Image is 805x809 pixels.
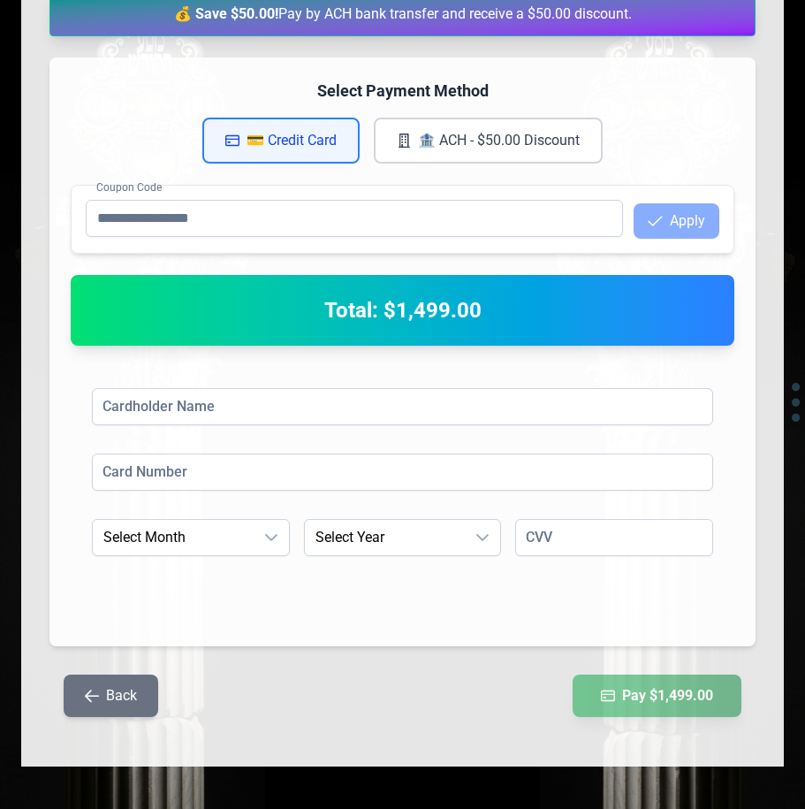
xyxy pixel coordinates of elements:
h4: Select Payment Method [71,79,734,103]
button: 🏦 ACH - $50.00 Discount [374,118,603,164]
button: Pay $1,499.00 [573,675,741,717]
button: 💳 Credit Card [202,118,360,164]
strong: 💰 Save $50.00! [174,5,278,22]
span: Select Year [305,520,466,555]
button: Back [64,675,158,717]
button: Apply [634,203,719,239]
h2: Total: $1,499.00 [92,296,713,324]
div: dropdown trigger [465,520,500,555]
div: dropdown trigger [254,520,289,555]
span: Select Month [93,520,254,555]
